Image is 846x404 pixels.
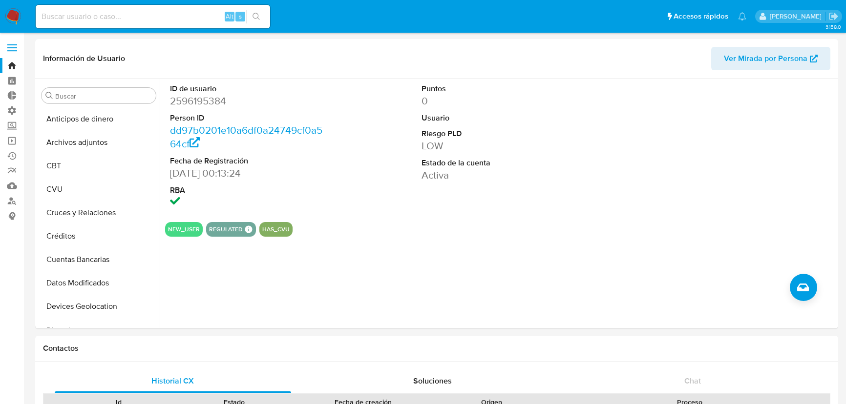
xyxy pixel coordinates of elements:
span: Accesos rápidos [674,11,728,21]
h1: Contactos [43,343,830,353]
dt: Person ID [170,113,328,123]
input: Buscar [55,92,152,101]
dt: Usuario [422,113,579,123]
dt: Puntos [422,83,579,94]
dt: Estado de la cuenta [422,158,579,168]
dt: Riesgo PLD [422,128,579,139]
dd: Activa [422,168,579,182]
h1: Información de Usuario [43,54,125,63]
button: Cuentas Bancarias [38,248,160,271]
span: s [239,12,242,21]
dd: [DATE] 00:13:24 [170,166,328,180]
button: Ver Mirada por Persona [711,47,830,70]
dd: 0 [422,94,579,108]
span: Soluciones [413,375,452,386]
span: Historial CX [151,375,194,386]
span: Alt [226,12,233,21]
dt: Fecha de Registración [170,156,328,166]
button: Buscar [45,92,53,100]
input: Buscar usuario o caso... [36,10,270,23]
a: Notificaciones [738,12,746,20]
dt: RBA [170,185,328,196]
button: Archivos adjuntos [38,131,160,154]
dt: ID de usuario [170,83,328,94]
button: CBT [38,154,160,178]
a: dd97b0201e10a6df0a24749cf0a564cf [170,123,322,151]
a: Salir [828,11,839,21]
span: Chat [684,375,701,386]
dd: LOW [422,139,579,153]
button: Direcciones [38,318,160,342]
button: Devices Geolocation [38,295,160,318]
dd: 2596195384 [170,94,328,108]
button: Anticipos de dinero [38,107,160,131]
span: Ver Mirada por Persona [724,47,807,70]
button: Cruces y Relaciones [38,201,160,224]
button: CVU [38,178,160,201]
p: eduardo.gimenez@mercadolibre.com [770,12,825,21]
button: search-icon [246,10,266,23]
button: Créditos [38,224,160,248]
button: Datos Modificados [38,271,160,295]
